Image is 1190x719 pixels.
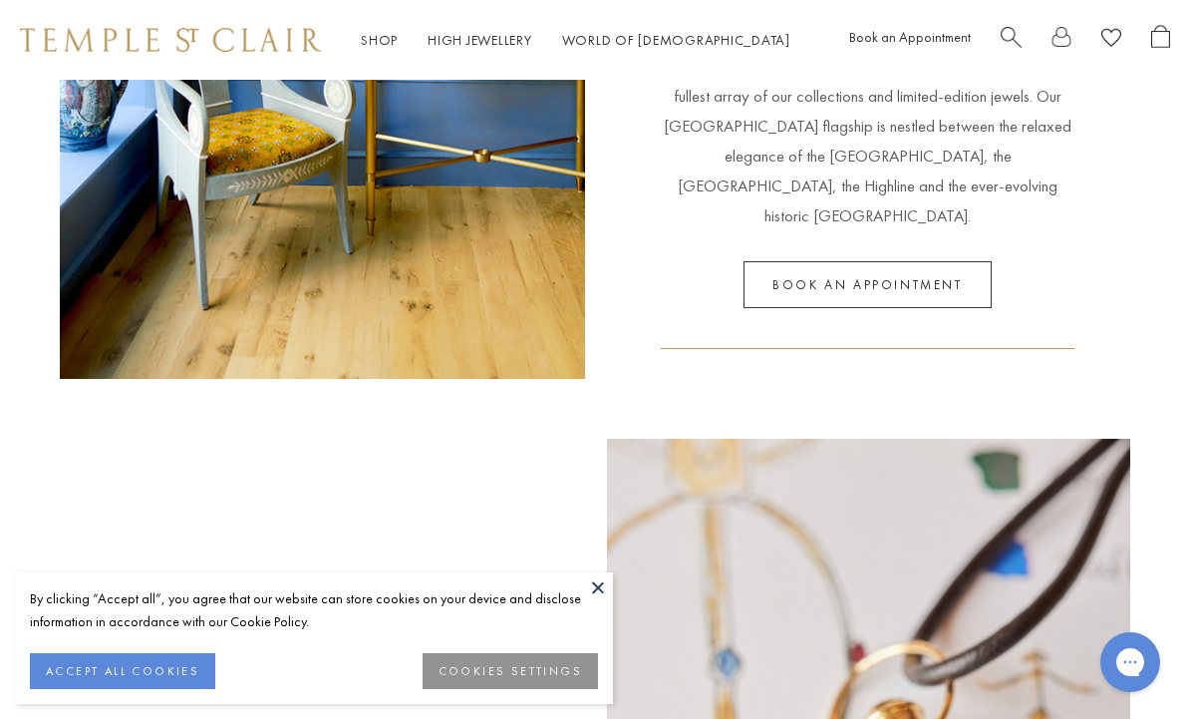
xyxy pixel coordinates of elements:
a: High JewelleryHigh Jewellery [428,31,532,49]
a: Open Shopping Bag [1151,25,1170,56]
a: Book an appointment [744,261,991,308]
a: World of [DEMOGRAPHIC_DATA]World of [DEMOGRAPHIC_DATA] [562,31,790,49]
img: Temple St. Clair [20,28,321,52]
a: Search [1001,25,1022,56]
div: By clicking “Accept all”, you agree that our website can store cookies on your device and disclos... [30,587,598,633]
button: ACCEPT ALL COOKIES [30,653,215,689]
a: ShopShop [361,31,398,49]
iframe: Gorgias live chat messenger [1090,625,1170,699]
p: Discover this best kept secret and dreamy destination to see the fullest array of our collections... [661,12,1074,231]
nav: Main navigation [361,28,790,53]
a: Book an Appointment [849,28,971,46]
a: View Wishlist [1101,25,1121,56]
button: COOKIES SETTINGS [423,653,598,689]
